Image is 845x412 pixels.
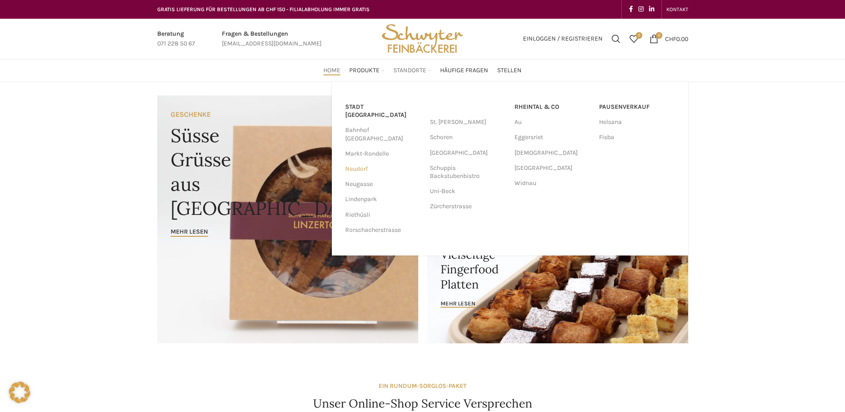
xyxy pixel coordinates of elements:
div: Meine Wunschliste [625,30,643,48]
a: Banner link [157,95,418,343]
a: Markt-Rondelle [345,146,421,161]
a: Schuppis Backstubenbistro [430,161,506,184]
a: Suchen [607,30,625,48]
a: 0 CHF0.00 [645,30,693,48]
a: Infobox link [222,29,322,49]
a: [DEMOGRAPHIC_DATA] [514,145,590,161]
span: Häufige Fragen [440,66,488,75]
a: Standorte [393,62,431,79]
a: [GEOGRAPHIC_DATA] [430,145,506,161]
a: Neugasse [345,177,421,192]
a: Zürcherstrasse [430,199,506,214]
a: [GEOGRAPHIC_DATA] [514,161,590,176]
a: Schoren [430,130,506,145]
img: Bäckerei Schwyter [379,19,466,59]
a: St. [PERSON_NAME] [430,115,506,130]
a: Fisba [599,130,675,145]
a: 0 [625,30,643,48]
span: 0 [656,32,662,39]
a: Home [323,62,340,79]
a: Neudorf [345,161,421,177]
a: Infobox link [157,29,195,49]
div: Secondary navigation [662,0,693,18]
a: Produkte [349,62,384,79]
a: Helsana [599,115,675,130]
span: 0 [636,32,642,39]
a: Uni-Beck [430,184,506,199]
div: Main navigation [153,62,693,79]
a: Eggersriet [514,130,590,145]
a: Linkedin social link [646,3,657,16]
h4: Unser Online-Shop Service Versprechen [313,396,532,412]
a: RHEINTAL & CO [514,99,590,115]
span: Stellen [497,66,522,75]
span: GRATIS LIEFERUNG FÜR BESTELLUNGEN AB CHF 150 - FILIALABHOLUNG IMMER GRATIS [157,6,370,12]
a: Banner link [427,219,688,343]
span: CHF [665,35,676,42]
a: Pausenverkauf [599,99,675,115]
a: Häufige Fragen [440,62,488,79]
span: Produkte [349,66,380,75]
a: Stadt [GEOGRAPHIC_DATA] [345,99,421,123]
a: Instagram social link [636,3,646,16]
a: Riethüsli [345,207,421,222]
span: Home [323,66,340,75]
span: KONTAKT [666,6,688,12]
a: Widnau [514,176,590,191]
a: Facebook social link [626,3,636,16]
a: Einloggen / Registrieren [518,30,607,48]
a: Site logo [379,34,466,42]
a: Bahnhof [GEOGRAPHIC_DATA] [345,123,421,146]
a: KONTAKT [666,0,688,18]
a: Lindenpark [345,192,421,207]
bdi: 0.00 [665,35,688,42]
strong: EIN RUNDUM-SORGLOS-PAKET [379,382,466,390]
a: Rorschacherstrasse [345,222,421,238]
span: Standorte [393,66,426,75]
a: Stellen [497,62,522,79]
a: Au [514,115,590,130]
span: Einloggen / Registrieren [523,36,603,42]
